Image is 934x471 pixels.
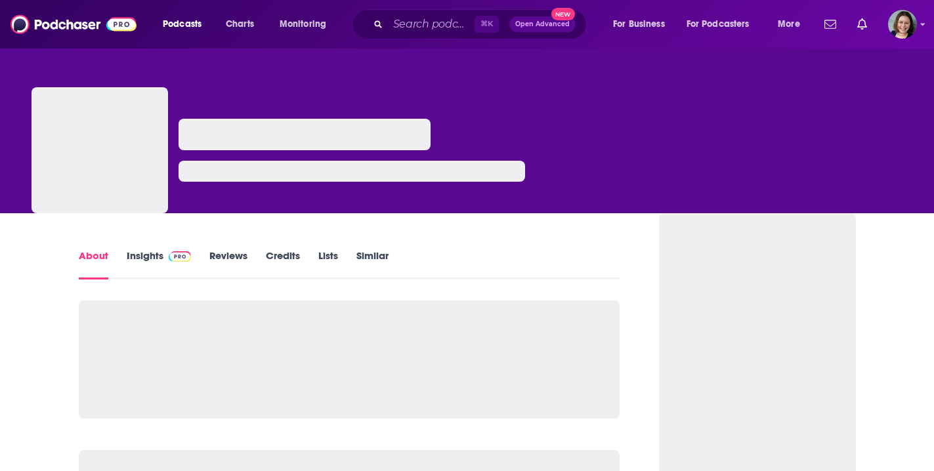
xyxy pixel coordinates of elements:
a: Show notifications dropdown [852,13,872,35]
span: Logged in as micglogovac [888,10,917,39]
button: open menu [769,14,817,35]
span: Charts [226,15,254,33]
a: About [79,249,108,279]
span: Podcasts [163,15,202,33]
a: Credits [266,249,300,279]
input: Search podcasts, credits, & more... [388,14,475,35]
span: ⌘ K [475,16,499,33]
span: For Business [613,15,665,33]
button: open menu [604,14,681,35]
img: Podchaser - Follow, Share and Rate Podcasts [11,12,137,37]
span: Monitoring [280,15,326,33]
span: Open Advanced [515,21,570,28]
span: New [551,8,575,20]
button: open menu [678,14,769,35]
button: open menu [270,14,343,35]
a: InsightsPodchaser Pro [127,249,192,279]
a: Charts [217,14,262,35]
div: Search podcasts, credits, & more... [364,9,599,39]
span: For Podcasters [687,15,750,33]
a: Reviews [209,249,247,279]
img: Podchaser Pro [169,251,192,262]
a: Lists [318,249,338,279]
button: Show profile menu [888,10,917,39]
img: User Profile [888,10,917,39]
button: open menu [154,14,219,35]
a: Similar [356,249,389,279]
a: Show notifications dropdown [819,13,841,35]
button: Open AdvancedNew [509,16,576,32]
span: More [778,15,800,33]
